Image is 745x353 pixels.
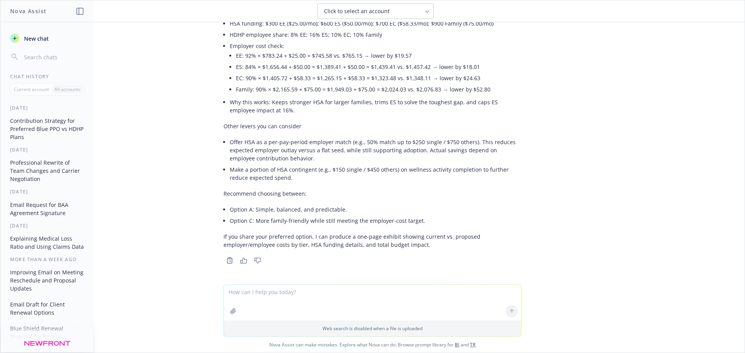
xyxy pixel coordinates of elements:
div: [DATE] [1,146,94,153]
li: EE: 92% × $783.24 + $25.00 = $745.58 vs. $765.15 → lower by $19.57 [236,50,521,61]
span: Click to select an account [324,7,390,15]
button: Professional Rewrite of Team Changes and Carrier Negotiation [7,156,87,185]
p: Recommend choosing between: [223,189,521,198]
div: [DATE] [1,188,94,195]
li: Why this works: Keeps stronger HSA for larger families, trims ES to solve the toughest gap, and c... [230,96,521,116]
button: New chat [7,31,87,45]
li: HSA funding: $300 EE ($25.00/mo); $600 ES ($50.00/mo); $700 EC ($58.33/mo); $900 Family ($75.00/mo) [230,18,521,29]
li: Option C: More family-friendly while still meeting the employer-cost target. [230,215,521,226]
li: Family: 90% × $2,165.59 + $75.00 = $1,949.03 + $75.00 = $2,024.03 vs. $2,076.83 → lower by $52.80 [236,84,521,95]
div: [DATE] [1,222,94,229]
span: Nova Assist can make mistakes. Explore what Nova can do: Browse prompt library for and [3,337,742,353]
p: Other levers you can consider [223,122,521,130]
button: Improving Email on Meeting Reschedule and Proposal Updates [7,266,87,295]
div: [DATE] [1,105,94,111]
button: Contribution Strategy for Preferred Blue PPO vs HDHP Plans [7,114,87,143]
li: Offer HSA as a per-pay-period employer match (e.g., 50% match up to $250 single / $750 others). T... [230,136,521,164]
li: ES: 84% × $1,656.44 + $50.00 = $1,389.41 + $50.00 = $1,439.41 vs. $1,457.42 → lower by $18.01 [236,61,521,72]
li: EC: 90% × $1,405.72 + $58.33 = $1,265.15 + $58.33 = $1,323.48 vs. $1,348.11 → lower by $24.63 [236,72,521,84]
li: HDHP employee share: 8% EE; 16% ES; 10% EC; 10% Family [230,29,521,40]
p: If you share your preferred option, I can produce a one-page exhibit showing current vs. proposed... [223,232,521,249]
div: More than a week ago [1,256,94,263]
div: Chat History [1,73,94,80]
p: Web search is disabled when a file is uploaded [229,325,516,332]
li: Option A: Simple, balanced, and predictable. [230,204,521,215]
span: New chat [23,34,49,43]
a: BI [455,341,459,348]
li: Employer cost check: [230,40,521,96]
input: Search chats [23,52,84,62]
svg: Copy to clipboard [226,257,233,264]
p: Current account [14,86,49,93]
button: Click to select an account [317,3,434,19]
button: Blue Shield Renewal Proposal for Recurly [7,322,87,343]
h1: Nova Assist [10,7,47,15]
p: All accounts [54,86,80,93]
li: Make a portion of HSA contingent (e.g., $150 single / $450 others) on wellness activity completio... [230,164,521,183]
button: Email Draft for Client Renewal Options [7,298,87,319]
button: Explaining Medical Loss Ratio and Using Claims Data [7,232,87,253]
a: TR [470,341,476,348]
button: Email Request for BAA Agreement Signature [7,198,87,219]
button: Thumbs down [251,255,264,266]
